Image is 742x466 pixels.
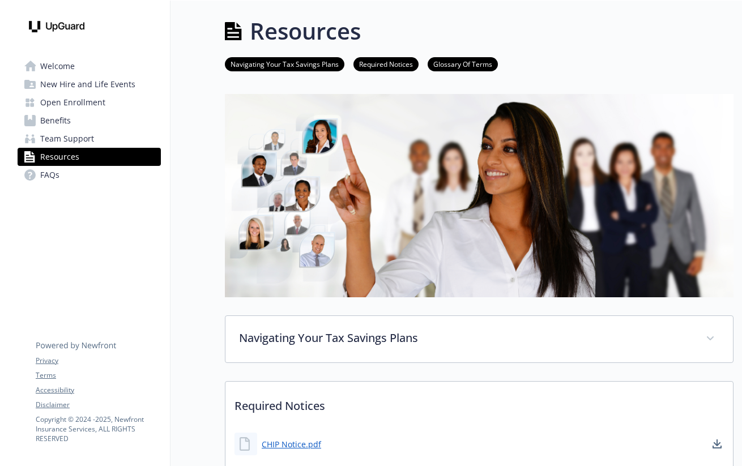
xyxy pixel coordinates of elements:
[18,148,161,166] a: Resources
[40,148,79,166] span: Resources
[18,93,161,112] a: Open Enrollment
[18,130,161,148] a: Team Support
[225,316,733,362] div: Navigating Your Tax Savings Plans
[36,370,160,381] a: Terms
[40,93,105,112] span: Open Enrollment
[40,130,94,148] span: Team Support
[40,57,75,75] span: Welcome
[225,94,734,297] img: resources page banner
[36,356,160,366] a: Privacy
[18,57,161,75] a: Welcome
[225,58,344,69] a: Navigating Your Tax Savings Plans
[428,58,498,69] a: Glossary Of Terms
[239,330,692,347] p: Navigating Your Tax Savings Plans
[225,382,733,424] p: Required Notices
[40,112,71,130] span: Benefits
[40,166,59,184] span: FAQs
[36,385,160,395] a: Accessibility
[18,75,161,93] a: New Hire and Life Events
[36,400,160,410] a: Disclaimer
[262,438,321,450] a: CHIP Notice.pdf
[353,58,419,69] a: Required Notices
[40,75,135,93] span: New Hire and Life Events
[36,414,160,443] p: Copyright © 2024 - 2025 , Newfront Insurance Services, ALL RIGHTS RESERVED
[18,112,161,130] a: Benefits
[250,14,361,48] h1: Resources
[18,166,161,184] a: FAQs
[710,437,724,451] a: download document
